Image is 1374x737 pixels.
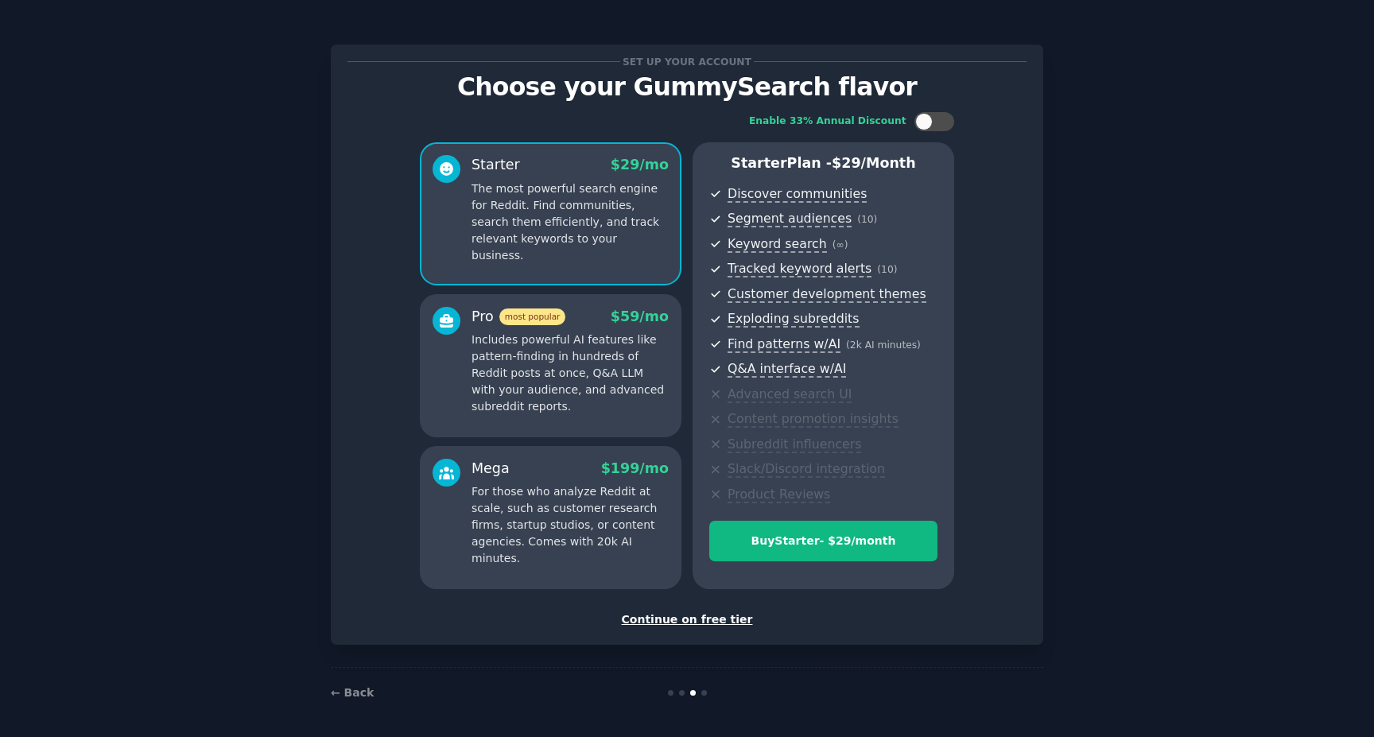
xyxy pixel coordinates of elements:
[749,114,906,129] div: Enable 33% Annual Discount
[833,239,848,250] span: ( ∞ )
[857,214,877,225] span: ( 10 )
[728,361,846,378] span: Q&A interface w/AI
[611,157,669,173] span: $ 29 /mo
[472,459,510,479] div: Mega
[728,436,861,453] span: Subreddit influencers
[728,411,899,428] span: Content promotion insights
[709,153,937,173] p: Starter Plan -
[728,386,852,403] span: Advanced search UI
[728,236,827,253] span: Keyword search
[728,311,859,328] span: Exploding subreddits
[877,264,897,275] span: ( 10 )
[846,339,921,351] span: ( 2k AI minutes )
[728,461,885,478] span: Slack/Discord integration
[472,155,520,175] div: Starter
[728,186,867,203] span: Discover communities
[347,611,1027,628] div: Continue on free tier
[347,73,1027,101] p: Choose your GummySearch flavor
[472,483,669,567] p: For those who analyze Reddit at scale, such as customer research firms, startup studios, or conte...
[710,533,937,549] div: Buy Starter - $ 29 /month
[620,53,755,70] span: Set up your account
[611,308,669,324] span: $ 59 /mo
[472,307,565,327] div: Pro
[472,332,669,415] p: Includes powerful AI features like pattern-finding in hundreds of Reddit posts at once, Q&A LLM w...
[728,336,840,353] span: Find patterns w/AI
[709,521,937,561] button: BuyStarter- $29/month
[472,180,669,264] p: The most powerful search engine for Reddit. Find communities, search them efficiently, and track ...
[728,211,852,227] span: Segment audiences
[499,308,566,325] span: most popular
[832,155,916,171] span: $ 29 /month
[331,686,374,699] a: ← Back
[601,460,669,476] span: $ 199 /mo
[728,286,926,303] span: Customer development themes
[728,487,830,503] span: Product Reviews
[728,261,871,277] span: Tracked keyword alerts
